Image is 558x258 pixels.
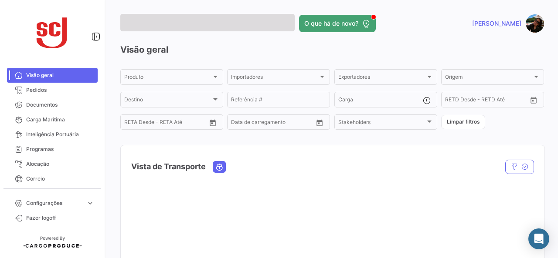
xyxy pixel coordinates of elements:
span: Visão geral [26,71,94,79]
input: Desde [124,121,140,127]
span: Alocação [26,160,94,168]
span: Fazer logoff [26,214,94,222]
button: Open calendar [313,116,326,129]
img: 95663850_2739718712822740_3329491087747186688_n.jpg [526,14,544,33]
span: Stakeholders [338,121,425,127]
span: Programas [26,145,94,153]
span: [PERSON_NAME] [472,19,521,28]
img: scj_logo1.svg [31,10,74,54]
span: Importadores [231,75,318,81]
span: Documentos [26,101,94,109]
span: O que há de novo? [304,19,358,28]
a: Alocação [7,157,98,171]
span: Origem [445,75,532,81]
span: Carga Marítima [26,116,94,124]
button: Ocean [213,161,225,172]
span: Pedidos [26,86,94,94]
button: Open calendar [527,94,540,107]
input: Desde [231,121,247,127]
span: Destino [124,98,211,104]
span: Correio [26,175,94,183]
button: O que há de novo? [299,15,376,32]
a: Programas [7,142,98,157]
input: Até [146,121,185,127]
input: Até [467,98,506,104]
span: expand_more [86,199,94,207]
a: Pedidos [7,83,98,97]
span: Produto [124,75,211,81]
a: Correio [7,171,98,186]
span: Inteligência Portuária [26,131,94,138]
input: Até [253,121,292,127]
h4: Vista de Transporte [131,161,206,173]
h3: Visão geral [120,44,544,56]
a: Carga Marítima [7,112,98,127]
a: Inteligência Portuária [7,127,98,142]
a: Visão geral [7,68,98,83]
div: Abrir Intercom Messenger [528,228,549,249]
button: Limpar filtros [441,115,485,129]
span: Configurações [26,199,83,207]
button: Open calendar [206,116,219,129]
input: Desde [445,98,461,104]
a: Documentos [7,97,98,112]
span: Exportadores [338,75,425,81]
